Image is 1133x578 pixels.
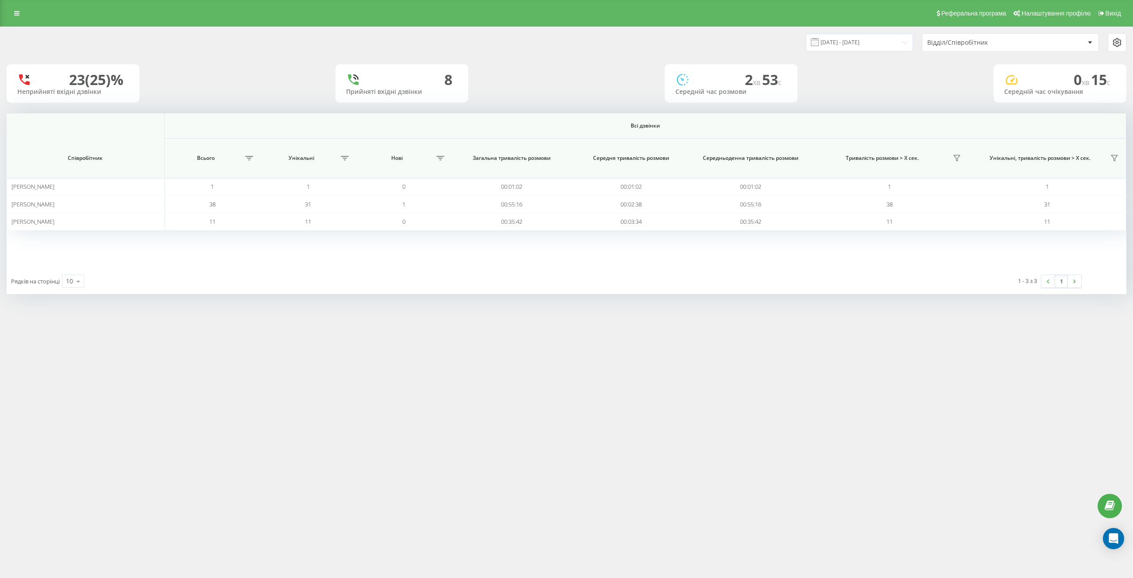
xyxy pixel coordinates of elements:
div: Відділ/Співробітник [927,39,1033,47]
span: [PERSON_NAME] [12,217,54,225]
span: c [1107,78,1110,87]
span: 31 [305,200,311,208]
span: Унікальні, тривалість розмови > Х сек. [973,155,1107,162]
span: 1 [888,182,891,190]
span: Реферальна програма [941,10,1006,17]
td: 00:55:16 [691,195,810,213]
span: [PERSON_NAME] [12,182,54,190]
span: хв [753,78,762,87]
span: 11 [1044,217,1050,225]
td: 00:35:42 [451,213,571,230]
div: Середній час розмови [675,88,787,96]
div: Прийняті вхідні дзвінки [346,88,458,96]
span: 11 [305,217,311,225]
td: 00:01:02 [691,178,810,195]
span: 0 [402,217,405,225]
div: 8 [444,71,452,88]
a: 1 [1055,275,1068,287]
span: Тривалість розмови > Х сек. [815,155,949,162]
td: 00:03:34 [571,213,691,230]
span: 11 [209,217,216,225]
td: 00:01:02 [451,178,571,195]
span: Унікальні [265,155,338,162]
span: 1 [307,182,310,190]
div: 23 (25)% [69,71,123,88]
span: 38 [209,200,216,208]
td: 00:02:38 [571,195,691,213]
span: Загальна тривалість розмови [462,155,561,162]
span: Вихід [1106,10,1121,17]
span: 15 [1091,70,1110,89]
span: 2 [745,70,762,89]
div: Open Intercom Messenger [1103,528,1124,549]
span: Середня тривалість розмови [581,155,681,162]
span: Співробітник [19,155,152,162]
span: 1 [1046,182,1049,190]
span: Налаштування профілю [1021,10,1091,17]
span: 0 [1074,70,1091,89]
td: 00:01:02 [571,178,691,195]
span: Всі дзвінки [216,122,1074,129]
span: Нові [360,155,434,162]
span: 1 [211,182,214,190]
span: Середньоденна тривалість розмови [701,155,801,162]
div: Середній час очікування [1004,88,1116,96]
div: 10 [66,277,73,286]
span: Всього [169,155,243,162]
td: 00:55:16 [451,195,571,213]
span: 11 [886,217,893,225]
span: 38 [886,200,893,208]
span: 0 [402,182,405,190]
span: 1 [402,200,405,208]
td: 00:35:42 [691,213,810,230]
span: 31 [1044,200,1050,208]
span: [PERSON_NAME] [12,200,54,208]
span: c [778,78,782,87]
div: Неприйняті вхідні дзвінки [17,88,129,96]
span: Рядків на сторінці [11,277,60,285]
span: хв [1082,78,1091,87]
span: 53 [762,70,782,89]
div: 1 - 3 з 3 [1018,276,1037,285]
